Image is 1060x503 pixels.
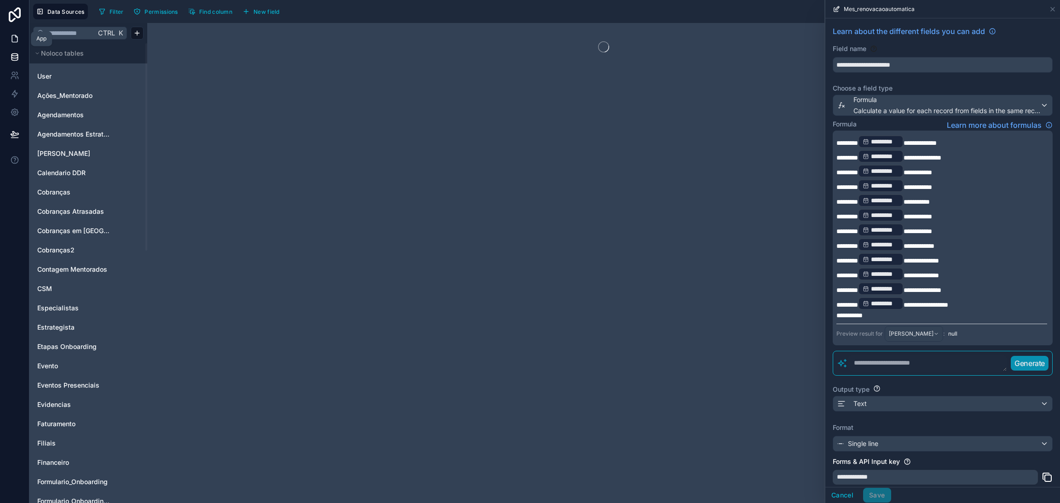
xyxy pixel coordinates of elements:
label: Format [833,423,1053,432]
button: Data Sources [33,4,88,19]
button: Filter [95,5,127,18]
a: Learn about the different fields you can add [833,26,996,37]
button: New field [239,5,283,18]
label: Formula [833,120,857,129]
div: Aulas Decola [33,146,144,161]
a: Financeiro [37,458,112,467]
span: Eventos Presenciais [37,381,99,390]
label: Output type [833,385,870,394]
div: Agendamentos Estrategista [33,127,144,142]
a: Evidencias [37,400,112,409]
span: New field [253,8,280,15]
a: Formulario_Onboarding [37,477,112,486]
a: Especialistas [37,303,112,313]
span: Mes_renovacaoautomatica [844,6,915,13]
span: Estrategista [37,323,75,332]
span: Financeiro [37,458,69,467]
span: [PERSON_NAME] [37,149,90,158]
button: Cancel [825,488,859,503]
div: Cobranças2 [33,243,144,257]
span: Contagem Mentorados [37,265,107,274]
span: Learn about the different fields you can add [833,26,985,37]
a: Learn more about formulas [947,120,1053,131]
span: null [948,330,957,337]
div: App [36,35,46,42]
span: Cobranças2 [37,246,75,255]
div: CSM [33,281,144,296]
div: Estrategista [33,320,144,335]
span: Data Sources [47,8,85,15]
button: Noloco tables [33,47,138,60]
span: Filiais [37,439,56,448]
span: Formulario_Onboarding [37,477,108,486]
a: Estrategista [37,323,112,332]
button: [PERSON_NAME] [885,326,943,342]
button: Text [833,396,1053,412]
div: Preview result for : [836,326,945,342]
span: CSM [37,284,52,293]
div: Evento [33,359,144,373]
span: Evento [37,361,58,371]
span: K [117,30,124,36]
a: Eventos Presenciais [37,381,112,390]
div: Contagem Mentorados [33,262,144,277]
span: Cobranças [37,188,70,197]
button: FormulaCalculate a value for each record from fields in the same record [833,95,1053,116]
span: Find column [199,8,232,15]
span: Ctrl [97,27,116,39]
a: Agendamentos Estrategista [37,130,112,139]
span: Especialistas [37,303,79,313]
span: Etapas Onboarding [37,342,97,351]
button: Permissions [130,5,181,18]
a: [PERSON_NAME] [37,149,112,158]
span: Noloco tables [41,49,84,58]
button: Find column [185,5,236,18]
span: Permissions [144,8,178,15]
label: Forms & API Input key [833,457,900,466]
div: Cobranças [33,185,144,200]
span: [PERSON_NAME] [889,330,933,337]
a: Cobranças em [GEOGRAPHIC_DATA] [37,226,112,235]
span: Single line [848,439,878,448]
a: Evento [37,361,112,371]
span: Faturamento [37,419,75,429]
div: Eventos Presenciais [33,378,144,393]
a: Faturamento [37,419,112,429]
div: Filiais [33,436,144,451]
span: Calendario DDR [37,168,86,177]
div: Cobranças em Aberto [33,223,144,238]
a: Calendario DDR [37,168,112,177]
div: Formulario_Onboarding [33,474,144,489]
div: Faturamento [33,417,144,431]
span: Cobranças Atrasadas [37,207,104,216]
span: Learn more about formulas [947,120,1042,131]
span: User [37,72,52,81]
span: Filter [109,8,124,15]
a: CSM [37,284,112,293]
div: Evidencias [33,397,144,412]
div: Cobranças Atrasadas [33,204,144,219]
span: Evidencias [37,400,71,409]
a: Cobranças Atrasadas [37,207,112,216]
div: Especialistas [33,301,144,315]
span: Agendamentos [37,110,84,120]
label: Choose a field type [833,84,1053,93]
a: User [37,72,112,81]
div: Ações_Mentorado [33,88,144,103]
a: Contagem Mentorados [37,265,112,274]
a: Agendamentos [37,110,112,120]
div: Calendario DDR [33,166,144,180]
a: Cobranças [37,188,112,197]
span: Ações_Mentorado [37,91,92,100]
a: Etapas Onboarding [37,342,112,351]
label: Field name [833,44,866,53]
a: Cobranças2 [37,246,112,255]
div: Etapas Onboarding [33,339,144,354]
a: Filiais [37,439,112,448]
div: Financeiro [33,455,144,470]
span: Formula [853,95,1040,104]
button: Single line [833,436,1053,452]
button: Generate [1011,356,1048,371]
